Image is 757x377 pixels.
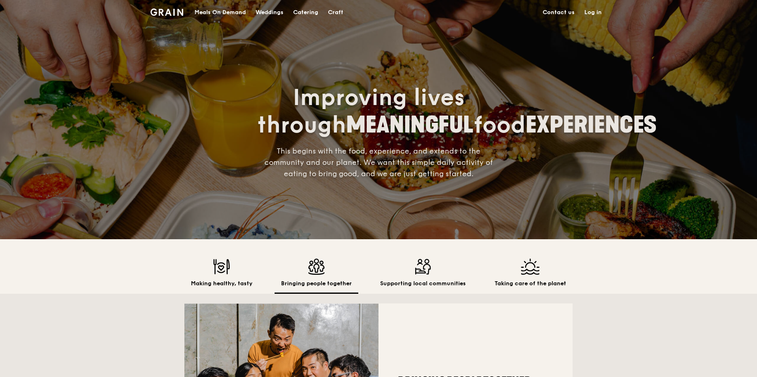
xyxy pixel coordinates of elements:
img: Supporting local communities [380,259,466,275]
h2: Supporting local communities [380,280,466,288]
h2: Bringing people together [281,280,352,288]
img: Taking care of the planet [495,259,566,275]
span: This begins with the food, experience, and extends to the community and our planet. We want this ... [264,147,493,178]
span: EXPERIENCES [526,112,657,139]
div: Weddings [256,0,283,25]
a: Craft [323,0,348,25]
div: Craft [328,0,343,25]
a: Log in [579,0,607,25]
span: MEANINGFUL [346,112,474,139]
div: Catering [293,0,318,25]
h2: Making healthy, tasty [191,280,252,288]
h2: Taking care of the planet [495,280,566,288]
span: Improving lives through food [257,84,657,139]
a: Weddings [251,0,288,25]
img: Bringing people together [281,259,352,275]
a: Contact us [538,0,579,25]
img: Making healthy, tasty [191,259,252,275]
div: Meals On Demand [195,0,246,25]
img: Grain [150,8,183,16]
a: Catering [288,0,323,25]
